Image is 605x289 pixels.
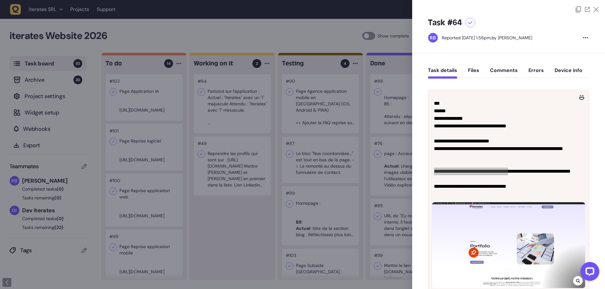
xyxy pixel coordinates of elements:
[428,67,457,79] button: Task details
[468,67,479,79] button: Files
[528,67,544,79] button: Errors
[555,67,582,79] button: Device info
[428,33,438,42] img: Rodolphe Balay
[442,35,492,41] div: Reported [DATE] 1.56pm,
[575,259,602,286] iframe: LiveChat chat widget
[442,35,532,41] div: by [PERSON_NAME]
[428,18,462,28] h5: Task #64
[490,67,518,79] button: Comments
